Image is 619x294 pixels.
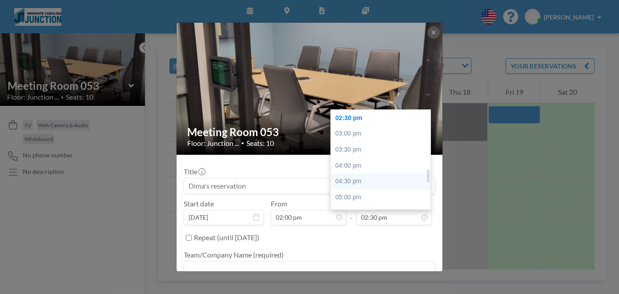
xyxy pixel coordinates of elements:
div: 03:30 pm [331,142,435,158]
span: Floor: Junction ... [187,139,239,148]
div: 02:30 pm [331,110,435,126]
input: Dima's reservation [184,178,435,193]
div: 04:30 pm [331,173,435,189]
h2: Meeting Room 053 [187,125,433,139]
span: Seats: 10 [246,139,274,148]
span: - [350,202,353,222]
div: 04:00 pm [331,158,435,174]
div: 03:00 pm [331,126,435,142]
img: 537.jpg [177,22,443,156]
label: Title [184,167,205,176]
div: 05:30 pm [331,205,435,221]
label: Team/Company Name (required) [184,250,284,259]
label: Start date [184,199,214,208]
label: From [271,199,287,208]
div: 05:00 pm [331,189,435,205]
span: • [241,140,244,146]
label: Repeat (until [DATE]) [194,233,259,242]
